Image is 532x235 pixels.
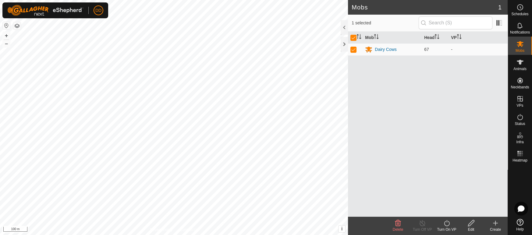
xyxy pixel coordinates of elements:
a: Help [508,216,532,233]
span: Schedules [511,12,528,16]
span: Notifications [510,30,530,34]
p-sorticon: Activate to sort [434,35,439,40]
div: Edit [459,227,483,232]
p-sorticon: Activate to sort [457,35,462,40]
button: – [3,40,10,47]
button: + [3,32,10,39]
span: i [341,226,342,231]
img: Gallagher Logo [7,5,83,16]
div: Dairy Cows [375,46,397,53]
a: Contact Us [180,227,198,233]
span: Delete [393,227,403,232]
span: VPs [516,104,523,107]
a: Privacy Policy [150,227,173,233]
span: 67 [424,47,429,52]
span: Neckbands [511,85,529,89]
th: Head [422,32,449,44]
p-sorticon: Activate to sort [356,35,361,40]
th: Mob [363,32,422,44]
div: Turn Off VP [410,227,434,232]
span: 1 selected [352,20,418,26]
div: Turn On VP [434,227,459,232]
span: Help [516,227,524,231]
h2: Mobs [352,4,498,11]
span: Animals [513,67,527,71]
button: Map Layers [13,22,21,30]
span: Infra [516,140,523,144]
span: 1 [498,3,502,12]
span: Mobs [516,49,524,52]
div: Create [483,227,508,232]
button: i [339,226,345,232]
span: Status [515,122,525,126]
input: Search (S) [419,16,492,29]
p-sorticon: Activate to sort [374,35,379,40]
th: VP [449,32,508,44]
span: DD [95,7,101,14]
button: Reset Map [3,22,10,29]
td: - [449,43,508,55]
span: Heatmap [512,158,527,162]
